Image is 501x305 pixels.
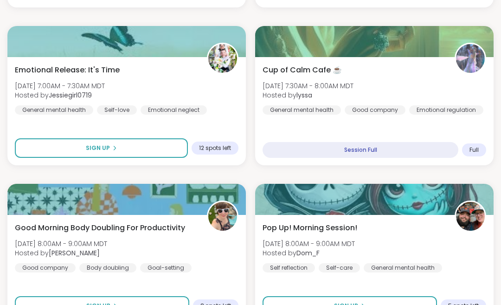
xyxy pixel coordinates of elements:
[263,248,355,258] span: Hosted by
[15,65,120,76] span: Emotional Release: It's Time
[15,138,188,158] button: Sign Up
[469,146,479,154] span: Full
[15,248,107,258] span: Hosted by
[86,144,110,152] span: Sign Up
[263,105,341,115] div: General mental health
[263,263,315,273] div: Self reflection
[141,105,207,115] div: Emotional neglect
[140,263,192,273] div: Goal-setting
[49,248,100,258] b: [PERSON_NAME]
[409,105,483,115] div: Emotional regulation
[199,144,231,152] span: 12 spots left
[15,105,93,115] div: General mental health
[263,91,353,100] span: Hosted by
[49,91,92,100] b: Jessiegirl0719
[263,65,342,76] span: Cup of Calm Cafe ☕️
[79,263,136,273] div: Body doubling
[263,239,355,248] span: [DATE] 8:00AM - 9:00AM MDT
[263,81,353,91] span: [DATE] 7:30AM - 8:00AM MDT
[364,263,442,273] div: General mental health
[208,202,237,231] img: Adrienne_QueenOfTheDawn
[15,91,105,100] span: Hosted by
[456,202,485,231] img: Dom_F
[15,239,107,248] span: [DATE] 8:00AM - 9:00AM MDT
[345,105,405,115] div: Good company
[15,81,105,91] span: [DATE] 7:00AM - 7:30AM MDT
[319,263,360,273] div: Self-care
[15,222,185,234] span: Good Morning Body Doubling For Productivity
[263,142,458,158] div: Session Full
[97,105,137,115] div: Self-love
[296,91,312,100] b: lyssa
[263,222,357,234] span: Pop Up! Morning Session!
[296,248,320,258] b: Dom_F
[208,44,237,73] img: Jessiegirl0719
[15,263,76,273] div: Good company
[456,44,485,73] img: lyssa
